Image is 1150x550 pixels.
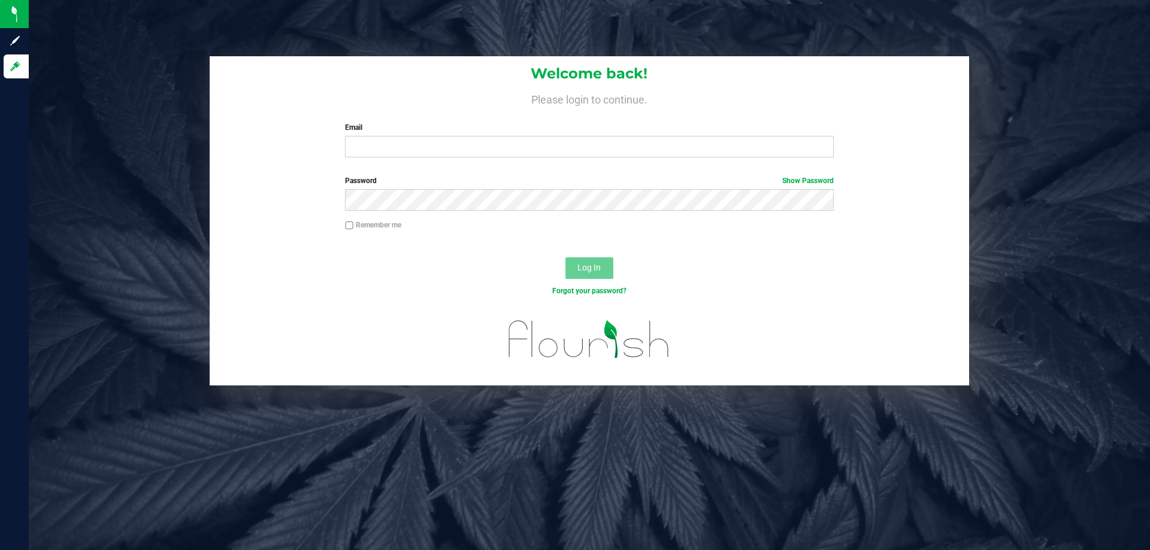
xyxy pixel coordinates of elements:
[782,177,834,185] a: Show Password
[552,287,627,295] a: Forgot your password?
[210,66,969,81] h1: Welcome back!
[9,35,21,47] inline-svg: Sign up
[345,220,401,230] label: Remember me
[345,177,377,185] span: Password
[577,263,601,272] span: Log In
[565,257,613,279] button: Log In
[345,122,833,133] label: Email
[9,60,21,72] inline-svg: Log in
[345,221,353,230] input: Remember me
[494,309,684,370] img: flourish_logo.svg
[210,91,969,105] h4: Please login to continue.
